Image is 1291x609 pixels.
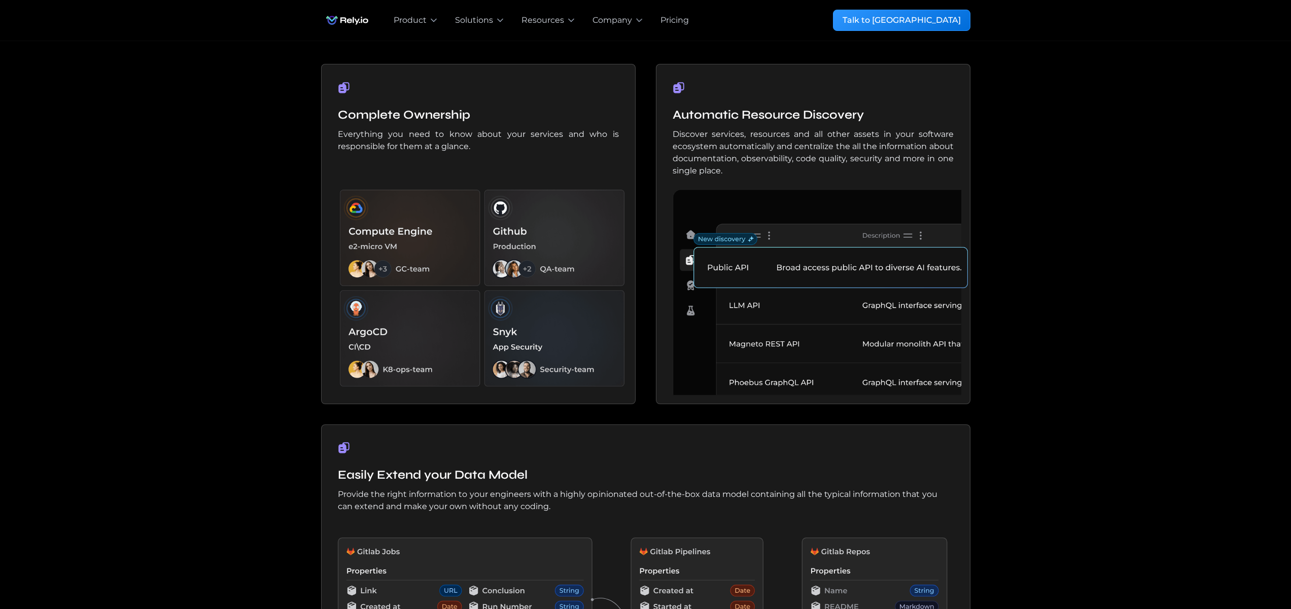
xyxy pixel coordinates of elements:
[843,14,961,26] div: Talk to [GEOGRAPHIC_DATA]
[338,466,937,484] h5: Easily Extend your Data Model
[592,14,632,26] div: Company
[660,14,689,26] a: Pricing
[321,10,373,30] img: Rely.io logo
[521,14,564,26] div: Resources
[833,10,970,31] a: Talk to [GEOGRAPHIC_DATA]
[455,14,493,26] div: Solutions
[338,488,937,513] p: Provide the right information to your engineers with a highly opinionated out-of-the-box data mod...
[321,10,373,30] a: home
[1224,542,1277,595] iframe: Chatbot
[394,14,427,26] div: Product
